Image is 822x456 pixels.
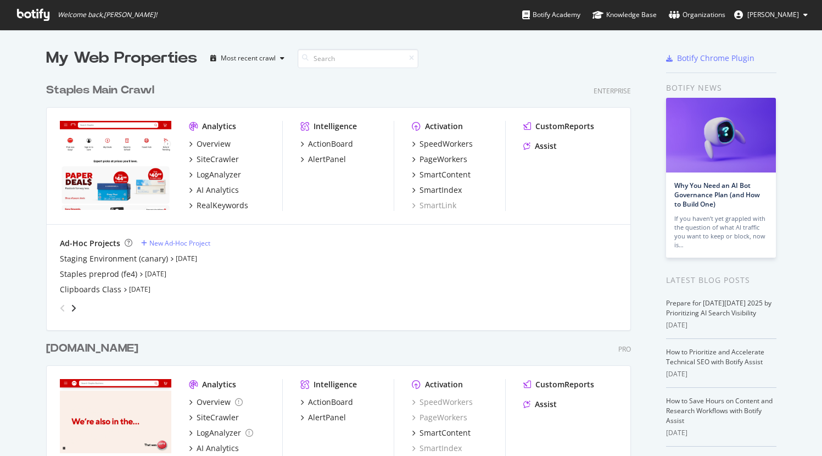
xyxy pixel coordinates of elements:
a: SmartContent [412,169,471,180]
a: [DATE] [145,269,166,279]
div: Assist [535,399,557,410]
input: Search [298,49,418,68]
div: angle-left [55,299,70,317]
div: AlertPanel [308,412,346,423]
div: [DATE] [666,320,776,330]
a: AI Analytics [189,443,239,454]
a: Overview [189,397,243,408]
a: SpeedWorkers [412,138,473,149]
a: Why You Need an AI Bot Governance Plan (and How to Build One) [674,181,760,209]
a: PageWorkers [412,412,467,423]
div: AI Analytics [197,185,239,196]
div: My Web Properties [46,47,197,69]
a: Assist [523,141,557,152]
img: Why You Need an AI Bot Governance Plan (and How to Build One) [666,98,776,173]
a: SmartContent [412,427,471,438]
div: CustomReports [535,379,594,390]
a: ActionBoard [300,138,353,149]
span: Adria Kyne [747,10,799,19]
div: SiteCrawler [197,412,239,423]
div: Analytics [202,379,236,390]
a: SmartIndex [412,185,462,196]
div: [DATE] [666,369,776,379]
div: Clipboards Class [60,284,121,295]
div: Organizations [669,9,725,20]
img: staples.com [60,121,171,210]
a: Prepare for [DATE][DATE] 2025 by Prioritizing AI Search Visibility [666,298,771,318]
div: ActionBoard [308,397,353,408]
div: ActionBoard [308,138,353,149]
a: Staples preprod (fe4) [60,269,137,280]
div: Overview [197,397,231,408]
div: CustomReports [535,121,594,132]
a: SmartLink [412,200,456,211]
a: Overview [189,138,231,149]
div: Staples Main Crawl [46,82,154,98]
div: SmartContent [420,427,471,438]
a: ActionBoard [300,397,353,408]
div: Intelligence [314,379,357,390]
div: Most recent crawl [221,55,276,62]
a: LogAnalyzer [189,169,241,180]
div: Latest Blog Posts [666,274,776,286]
div: If you haven’t yet grappled with the question of what AI traffic you want to keep or block, now is… [674,214,768,249]
div: LogAnalyzer [197,427,241,438]
div: New Ad-Hoc Project [149,238,210,248]
div: Botify Chrome Plugin [677,53,754,64]
div: angle-right [70,303,77,314]
button: Most recent crawl [206,49,289,67]
div: Knowledge Base [592,9,657,20]
div: PageWorkers [420,154,467,165]
a: Assist [523,399,557,410]
div: Pro [618,344,631,354]
div: Activation [425,121,463,132]
a: [DATE] [129,285,150,294]
div: Overview [197,138,231,149]
a: SiteCrawler [189,154,239,165]
a: Staples Main Crawl [46,82,159,98]
a: SmartIndex [412,443,462,454]
div: Activation [425,379,463,390]
a: Botify Chrome Plugin [666,53,754,64]
div: Botify Academy [522,9,580,20]
a: AI Analytics [189,185,239,196]
div: AI Analytics [197,443,239,454]
div: AlertPanel [308,154,346,165]
a: New Ad-Hoc Project [141,238,210,248]
a: How to Prioritize and Accelerate Technical SEO with Botify Assist [666,347,764,366]
a: [DOMAIN_NAME] [46,341,143,357]
div: SmartContent [420,169,471,180]
a: SiteCrawler [189,412,239,423]
a: CustomReports [523,379,594,390]
div: SpeedWorkers [420,138,473,149]
div: SiteCrawler [197,154,239,165]
a: AlertPanel [300,154,346,165]
div: [DATE] [666,428,776,438]
div: Botify news [666,82,776,94]
a: How to Save Hours on Content and Research Workflows with Botify Assist [666,396,773,425]
div: LogAnalyzer [197,169,241,180]
a: CustomReports [523,121,594,132]
div: Enterprise [594,86,631,96]
span: Welcome back, [PERSON_NAME] ! [58,10,157,19]
div: Ad-Hoc Projects [60,238,120,249]
div: Analytics [202,121,236,132]
a: [DATE] [176,254,197,263]
div: [DOMAIN_NAME] [46,341,138,357]
a: Staging Environment (canary) [60,253,168,264]
a: AlertPanel [300,412,346,423]
a: RealKeywords [189,200,248,211]
a: SpeedWorkers [412,397,473,408]
div: Assist [535,141,557,152]
div: SmartIndex [420,185,462,196]
div: Intelligence [314,121,357,132]
div: RealKeywords [197,200,248,211]
button: [PERSON_NAME] [725,6,817,24]
a: LogAnalyzer [189,427,253,438]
